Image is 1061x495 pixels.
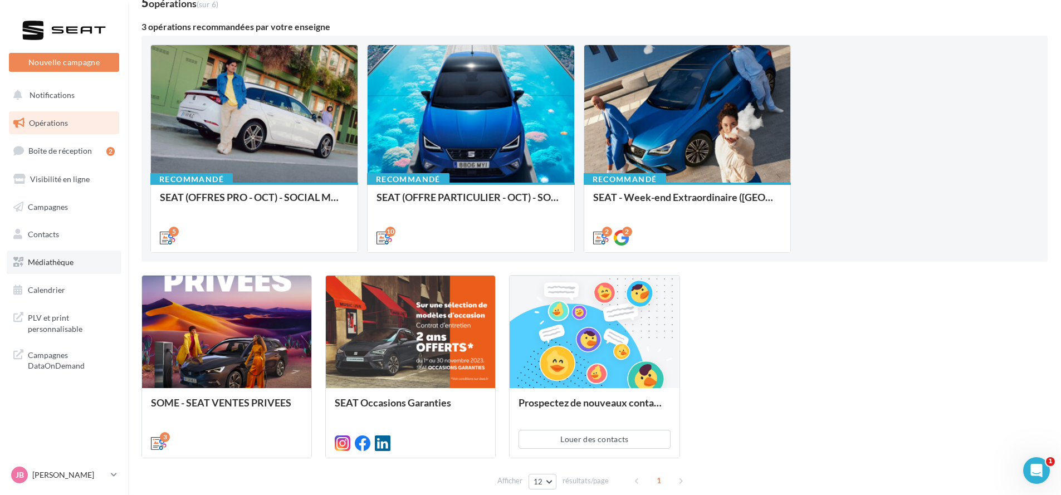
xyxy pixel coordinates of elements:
a: PLV et print personnalisable [7,306,121,339]
span: 1 [1046,457,1055,466]
div: 5 [169,227,179,237]
button: 12 [529,474,557,489]
iframe: Intercom live chat [1023,457,1050,484]
span: Notifications [30,90,75,100]
span: Médiathèque [28,257,74,267]
a: Calendrier [7,278,121,302]
div: SEAT (OFFRES PRO - OCT) - SOCIAL MEDIA [160,192,349,214]
span: PLV et print personnalisable [28,310,115,334]
div: 2 [106,147,115,156]
span: 1 [650,472,668,489]
a: Opérations [7,111,121,135]
p: [PERSON_NAME] [32,469,106,481]
div: SEAT Occasions Garanties [335,397,486,419]
div: 3 opérations recommandées par votre enseigne [141,22,1048,31]
div: 2 [602,227,612,237]
span: Visibilité en ligne [30,174,90,184]
a: Boîte de réception2 [7,139,121,163]
span: Calendrier [28,285,65,295]
span: Afficher [497,476,522,486]
button: Notifications [7,84,117,107]
span: Boîte de réception [28,146,92,155]
a: Contacts [7,223,121,246]
span: Opérations [29,118,68,128]
a: JB [PERSON_NAME] [9,464,119,486]
a: Médiathèque [7,251,121,274]
div: SOME - SEAT VENTES PRIVEES [151,397,302,419]
div: 2 [622,227,632,237]
span: résultats/page [563,476,609,486]
div: 3 [160,432,170,442]
span: JB [16,469,24,481]
span: Campagnes [28,202,68,211]
a: Campagnes [7,195,121,219]
span: Campagnes DataOnDemand [28,347,115,371]
button: Nouvelle campagne [9,53,119,72]
div: Recommandé [150,173,233,185]
div: Recommandé [584,173,666,185]
div: SEAT - Week-end Extraordinaire ([GEOGRAPHIC_DATA]) - OCTOBRE [593,192,782,214]
span: 12 [534,477,543,486]
a: Visibilité en ligne [7,168,121,191]
div: Prospectez de nouveaux contacts [519,397,670,419]
a: Campagnes DataOnDemand [7,343,121,376]
button: Louer des contacts [519,430,670,449]
div: SEAT (OFFRE PARTICULIER - OCT) - SOCIAL MEDIA [377,192,565,214]
div: 10 [385,227,395,237]
div: Recommandé [367,173,449,185]
span: Contacts [28,229,59,239]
